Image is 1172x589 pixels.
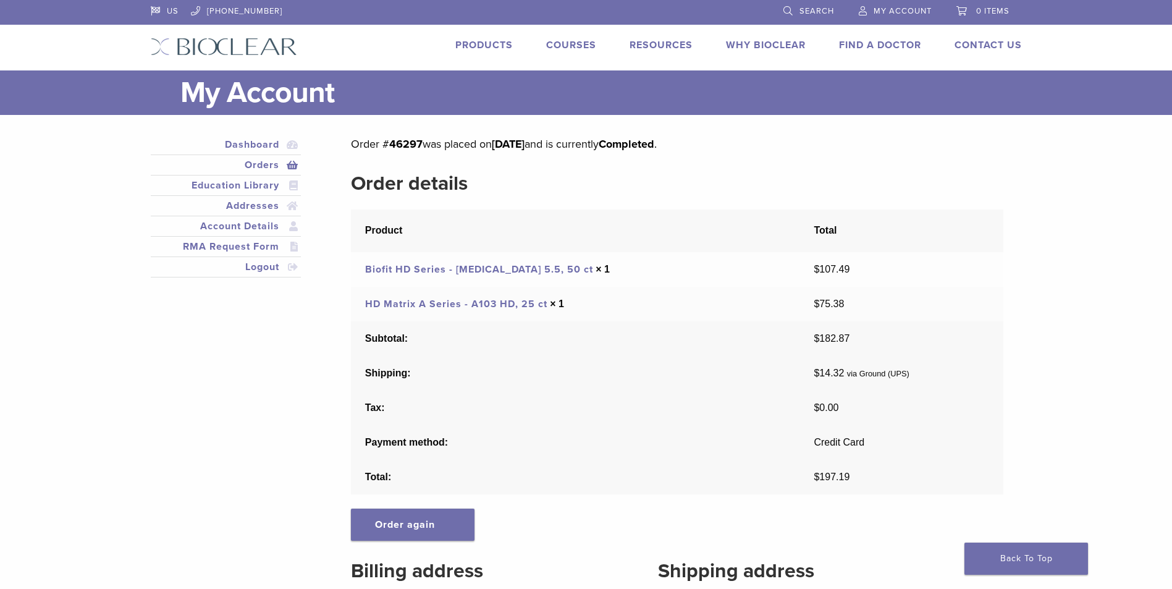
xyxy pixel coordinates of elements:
[180,70,1022,115] h1: My Account
[351,210,800,252] th: Product
[153,158,299,172] a: Orders
[153,198,299,213] a: Addresses
[800,210,1003,252] th: Total
[814,368,844,378] span: 14.32
[365,263,593,276] a: Biofit HD Series - [MEDICAL_DATA] 5.5, 50 ct
[814,368,819,378] span: $
[814,402,819,413] span: $
[151,135,301,292] nav: Account pages
[351,391,800,425] th: Tax:
[726,39,806,51] a: Why Bioclear
[351,460,800,494] th: Total:
[874,6,932,16] span: My Account
[546,39,596,51] a: Courses
[814,333,849,344] span: 182.87
[153,137,299,152] a: Dashboard
[351,169,1003,198] h2: Order details
[455,39,513,51] a: Products
[351,425,800,460] th: Payment method:
[492,137,525,151] mark: [DATE]
[814,299,844,309] bdi: 75.38
[839,39,921,51] a: Find A Doctor
[814,264,849,274] bdi: 107.49
[351,556,620,586] h2: Billing address
[814,299,819,309] span: $
[658,556,1003,586] h2: Shipping address
[976,6,1010,16] span: 0 items
[630,39,693,51] a: Resources
[596,264,610,274] strong: × 1
[351,356,800,391] th: Shipping:
[955,39,1022,51] a: Contact Us
[153,178,299,193] a: Education Library
[153,239,299,254] a: RMA Request Form
[799,6,834,16] span: Search
[814,264,819,274] span: $
[599,137,654,151] mark: Completed
[153,219,299,234] a: Account Details
[365,298,547,310] a: HD Matrix A Series - A103 HD, 25 ct
[964,543,1088,575] a: Back To Top
[847,369,909,378] small: via Ground (UPS)
[351,509,474,541] a: Order again
[389,137,423,151] mark: 46297
[351,321,800,356] th: Subtotal:
[800,425,1003,460] td: Credit Card
[351,135,1003,153] p: Order # was placed on and is currently .
[814,472,819,482] span: $
[814,472,849,482] span: 197.19
[814,402,838,413] span: 0.00
[550,299,564,309] strong: × 1
[151,38,297,56] img: Bioclear
[814,333,819,344] span: $
[153,260,299,274] a: Logout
